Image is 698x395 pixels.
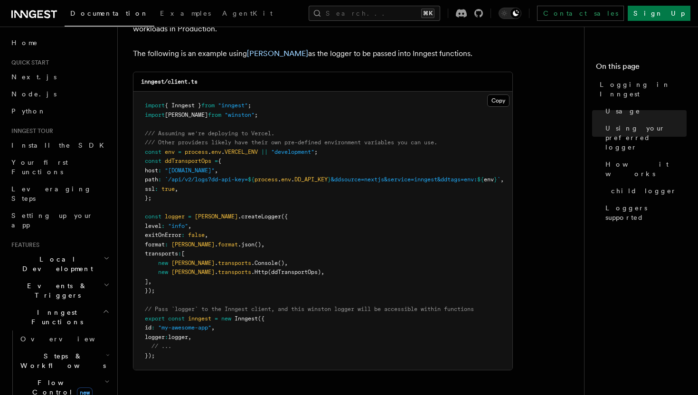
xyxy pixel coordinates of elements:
[11,141,110,149] span: Install the SDK
[145,186,155,192] span: ssl
[145,250,178,257] span: transports
[181,250,185,257] span: [
[165,149,175,155] span: env
[211,149,221,155] span: env
[145,334,165,340] span: logger
[215,241,218,248] span: .
[178,149,181,155] span: =
[487,94,509,107] button: Copy
[165,213,185,220] span: logger
[8,34,112,51] a: Home
[628,6,690,21] a: Sign Up
[218,260,251,266] span: transports
[188,223,191,229] span: ,
[158,260,168,266] span: new
[165,167,215,174] span: "[DOMAIN_NAME]"
[8,254,104,273] span: Local Development
[65,3,154,27] a: Documentation
[11,90,57,98] span: Node.js
[281,213,288,220] span: ({
[500,176,504,183] span: ,
[178,250,181,257] span: :
[155,186,158,192] span: :
[215,269,218,275] span: .
[611,186,677,196] span: child logger
[171,260,215,266] span: [PERSON_NAME]
[161,186,175,192] span: true
[8,308,103,327] span: Inngest Functions
[8,85,112,103] a: Node.js
[145,232,181,238] span: exitOnError
[145,223,161,229] span: level
[602,103,687,120] a: Usage
[278,176,281,183] span: .
[309,6,440,21] button: Search...⌘K
[145,167,158,174] span: host
[247,49,308,58] a: [PERSON_NAME]
[165,158,211,164] span: ddTransportOps
[165,102,201,109] span: { Inngest }
[218,158,221,164] span: {
[145,278,148,285] span: ]
[145,130,274,137] span: /// Assuming we're deploying to Vercel.
[205,232,208,238] span: ,
[605,160,687,179] span: How it works
[600,80,687,99] span: Logging in Inngest
[605,106,641,116] span: Usage
[221,149,225,155] span: .
[171,241,215,248] span: [PERSON_NAME]
[238,213,281,220] span: .createLogger
[602,120,687,156] a: Using your preferred logger
[168,223,188,229] span: "info"
[201,102,215,109] span: from
[145,352,155,359] span: });
[248,176,255,183] span: ${
[8,207,112,234] a: Setting up your app
[328,176,331,183] span: }
[188,334,191,340] span: ,
[8,281,104,300] span: Events & Triggers
[255,176,278,183] span: process
[145,102,165,109] span: import
[8,241,39,249] span: Features
[145,195,151,201] span: };
[171,269,215,275] span: [PERSON_NAME]
[158,269,168,275] span: new
[145,315,165,322] span: export
[255,241,261,248] span: ()
[8,180,112,207] a: Leveraging Steps
[258,315,264,322] span: ({
[145,112,165,118] span: import
[165,112,208,118] span: [PERSON_NAME]
[145,149,161,155] span: const
[145,306,474,312] span: // Pass `logger` to the Inngest client, and this winston logger will be accessible within functions
[8,59,49,66] span: Quick start
[602,156,687,182] a: How it works
[271,149,314,155] span: "development"
[499,8,521,19] button: Toggle dark mode
[11,159,68,176] span: Your first Functions
[8,304,112,330] button: Inngest Functions
[484,176,494,183] span: env
[537,6,624,21] a: Contact sales
[145,158,161,164] span: const
[251,260,278,266] span: .Console
[211,324,215,331] span: ,
[8,154,112,180] a: Your first Functions
[217,3,278,26] a: AgentKit
[17,348,112,374] button: Steps & Workflows
[261,149,268,155] span: ||
[314,149,318,155] span: ;
[195,213,238,220] span: [PERSON_NAME]
[168,334,188,340] span: logger
[11,185,92,202] span: Leveraging Steps
[218,102,248,109] span: "inngest"
[181,232,185,238] span: :
[494,176,497,183] span: }
[215,260,218,266] span: .
[605,123,687,152] span: Using your preferred logger
[607,182,687,199] a: child logger
[141,78,198,85] code: inngest/client.ts
[158,324,211,331] span: "my-awesome-app"
[20,335,118,343] span: Overview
